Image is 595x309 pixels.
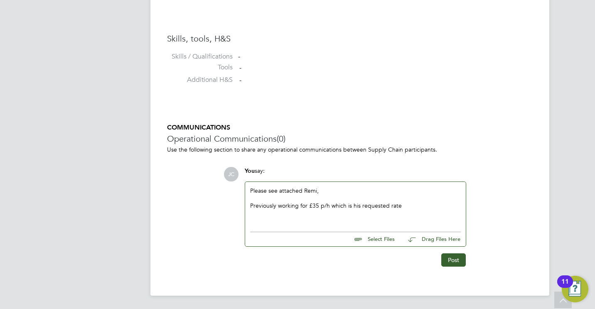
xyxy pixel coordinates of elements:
span: You [245,167,255,174]
label: Additional H&S [167,76,233,84]
button: Drag Files Here [401,231,461,248]
button: Post [441,253,466,267]
div: say: [245,167,466,181]
button: Open Resource Center, 11 new notifications [562,276,588,302]
div: 11 [561,282,569,292]
div: - [238,52,533,61]
label: Tools [167,63,233,72]
span: JC [224,167,238,181]
h3: Skills, tools, H&S [167,33,533,44]
h5: COMMUNICATIONS [167,123,533,132]
span: - [239,64,241,72]
span: (0) [277,133,285,144]
h3: Operational Communications [167,133,533,144]
label: Skills / Qualifications [167,52,233,61]
span: - [239,76,241,84]
div: Previously working for £35 p/h which is his requested rate [250,202,461,209]
p: Use the following section to share any operational communications between Supply Chain participants. [167,146,533,153]
div: Please see attached Remi, [250,187,461,223]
